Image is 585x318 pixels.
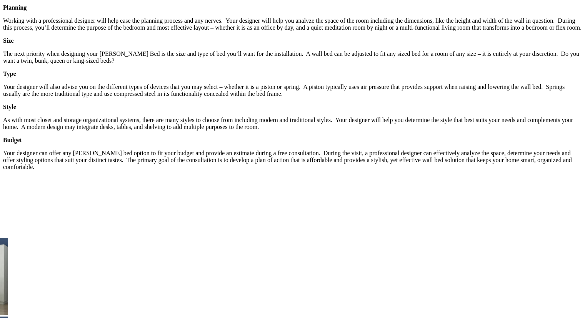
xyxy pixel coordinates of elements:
[3,137,22,143] strong: Budget
[3,50,582,64] p: The next priority when designing your [PERSON_NAME] Bed is the size and type of bed you’ll want f...
[3,4,27,11] strong: Planning
[3,150,582,171] p: Your designer can offer any [PERSON_NAME] bed option to fit your budget and provide an estimate d...
[3,84,582,97] p: Your designer will also advise you on the different types of devices that you may select – whethe...
[3,104,16,110] strong: Style
[3,17,582,31] p: Working with a professional designer will help ease the planning process and any nerves. Your des...
[3,70,16,77] strong: Type
[3,37,14,44] strong: Size
[3,117,582,131] p: As with most closet and storage organizational systems, there are many styles to choose from incl...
